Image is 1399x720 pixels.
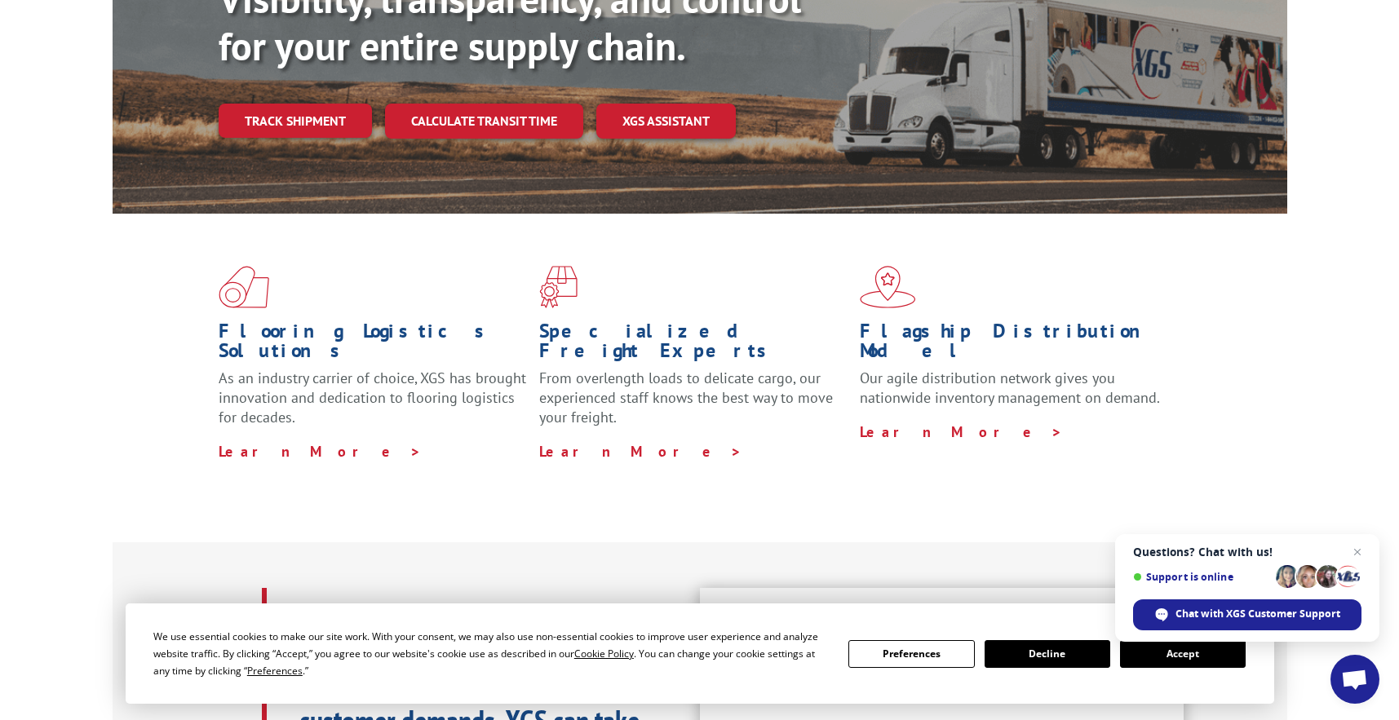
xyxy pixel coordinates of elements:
span: Preferences [247,664,303,678]
button: Decline [985,640,1110,668]
div: Open chat [1330,655,1379,704]
h1: Flooring Logistics Solutions [219,321,527,369]
span: Questions? Chat with us! [1133,546,1361,559]
span: Our agile distribution network gives you nationwide inventory management on demand. [860,369,1160,407]
h1: Flagship Distribution Model [860,321,1168,369]
h1: Specialized Freight Experts [539,321,848,369]
button: Accept [1120,640,1246,668]
span: Cookie Policy [574,647,634,660]
img: xgs-icon-focused-on-flooring-red [539,266,578,308]
a: Learn More > [219,442,422,461]
span: Support is online [1133,571,1270,583]
span: As an industry carrier of choice, XGS has brought innovation and dedication to flooring logistics... [219,369,526,426]
p: From overlength loads to delicate cargo, our experienced staff knows the best way to move your fr... [539,369,848,441]
a: Calculate transit time [385,104,583,139]
span: Close chat [1348,542,1367,562]
a: Learn More > [539,442,742,461]
button: Preferences [848,640,974,668]
img: xgs-icon-total-supply-chain-intelligence-red [219,266,269,308]
a: XGS ASSISTANT [596,104,736,139]
div: Chat with XGS Customer Support [1133,599,1361,630]
div: Cookie Consent Prompt [126,603,1274,704]
a: Learn More > [860,422,1063,441]
img: xgs-icon-flagship-distribution-model-red [860,266,916,308]
a: Track shipment [219,104,372,138]
div: We use essential cookies to make our site work. With your consent, we may also use non-essential ... [153,628,829,679]
span: Chat with XGS Customer Support [1175,607,1340,621]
